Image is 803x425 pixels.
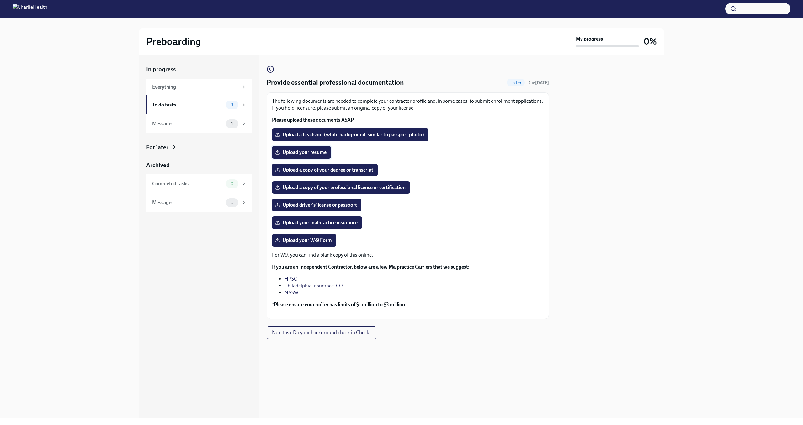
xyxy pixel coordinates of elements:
[285,276,298,282] a: HPSO
[227,102,237,107] span: 9
[272,216,362,229] label: Upload your malpractice insurance
[146,143,252,151] a: For later
[146,79,252,95] a: Everything
[267,78,404,87] h4: Provide essential professional documentation
[146,35,201,48] h2: Preboarding
[146,65,252,74] a: In progress
[276,202,357,208] span: Upload driver's license or passport
[276,167,373,173] span: Upload a copy of your degree or transcript
[272,264,470,270] strong: If you are an Independent Contractor, below are a few Malpractice Carriers that we suggest:
[272,117,354,123] strong: Please upload these documents ASAP
[535,80,549,85] strong: [DATE]
[527,80,549,86] span: October 6th, 2025 08:00
[152,199,223,206] div: Messages
[272,330,371,336] span: Next task : Do your background check in Checkr
[146,161,252,169] a: Archived
[146,174,252,193] a: Completed tasks0
[227,200,237,205] span: 0
[285,290,298,296] a: NASW
[272,164,378,176] label: Upload a copy of your degree or transcript
[272,98,544,112] p: The following documents are needed to complete your contractor profile and, in some cases, to sub...
[152,101,223,108] div: To do tasks
[152,180,223,187] div: Completed tasks
[272,234,336,247] label: Upload your W-9 Form
[576,35,603,42] strong: My progress
[152,84,238,90] div: Everything
[276,132,424,138] span: Upload a headshot (white background, similar to passport photo)
[507,80,525,85] span: To Do
[13,4,47,14] img: CharlieHealth
[146,143,168,151] div: For later
[227,181,237,186] span: 0
[276,220,358,226] span: Upload your malpractice insurance
[267,326,376,339] button: Next task:Do your background check in Checkr
[276,149,327,155] span: Upload your resume
[152,120,223,127] div: Messages
[272,146,331,159] label: Upload your resume
[146,114,252,133] a: Messages1
[276,237,332,243] span: Upload your W-9 Form
[146,95,252,114] a: To do tasks9
[272,252,544,259] p: For W9, you can find a blank copy of this online.
[146,193,252,212] a: Messages0
[272,128,428,141] label: Upload a headshot (white background, similar to passport photo)
[272,199,361,211] label: Upload driver's license or passport
[285,283,343,289] a: Philadelphia Insurance. CO
[644,36,657,47] h3: 0%
[527,80,549,85] span: Due
[272,181,410,194] label: Upload a copy of your professional license or certification
[274,302,405,308] strong: Please ensure your policy has limits of $1 million to $3 million
[276,184,406,191] span: Upload a copy of your professional license or certification
[227,121,237,126] span: 1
